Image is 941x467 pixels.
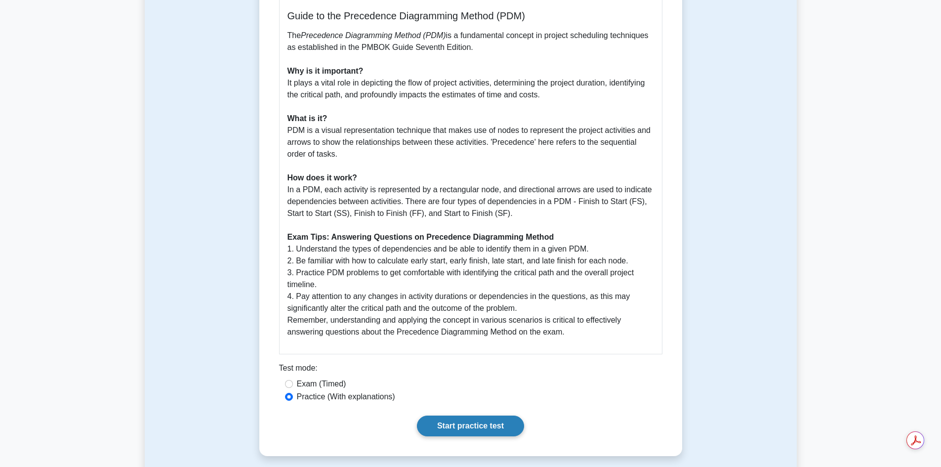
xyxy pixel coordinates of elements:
i: Precedence Diagramming Method (PDM) [301,31,446,40]
h5: Guide to the Precedence Diagramming Method (PDM) [287,10,654,22]
div: Test mode: [279,362,662,378]
b: How does it work? [287,173,357,182]
b: Why is it important? [287,67,364,75]
label: Practice (With explanations) [297,391,395,403]
p: The is a fundamental concept in project scheduling techniques as established in the PMBOK Guide S... [287,30,654,338]
b: Exam Tips: Answering Questions on Precedence Diagramming Method [287,233,554,241]
b: What is it? [287,114,327,123]
a: Start practice test [417,416,524,436]
label: Exam (Timed) [297,378,346,390]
